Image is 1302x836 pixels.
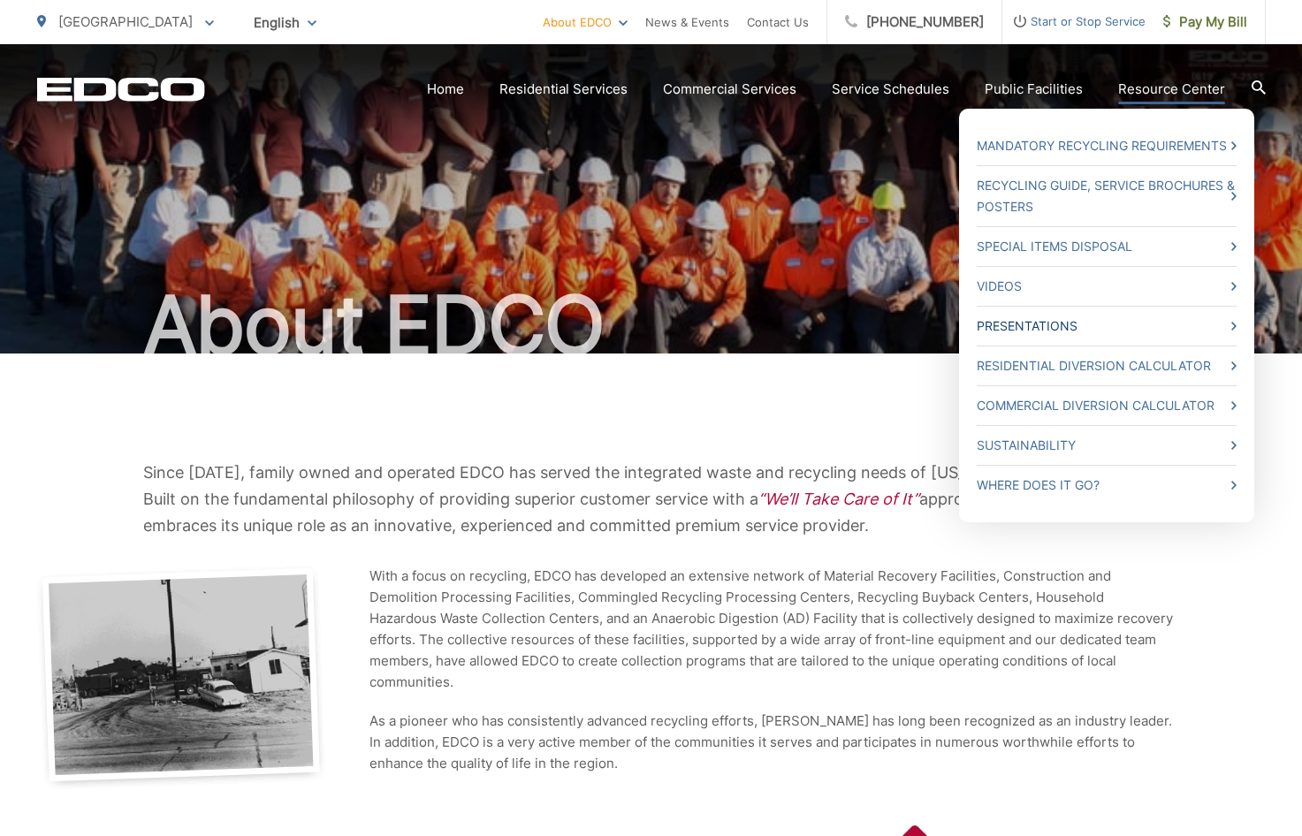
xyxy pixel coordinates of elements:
[1118,79,1225,100] a: Resource Center
[58,13,193,30] span: [GEOGRAPHIC_DATA]
[37,566,325,790] img: EDCO facility
[240,7,330,38] span: English
[369,566,1174,693] p: With a focus on recycling, EDCO has developed an extensive network of Material Recovery Facilitie...
[645,11,729,33] a: News & Events
[747,11,809,33] a: Contact Us
[977,435,1237,456] a: Sustainability
[427,79,464,100] a: Home
[543,11,628,33] a: About EDCO
[977,355,1237,376] a: Residential Diversion Calculator
[977,395,1237,416] a: Commercial Diversion Calculator
[369,711,1174,774] p: As a pioneer who has consistently advanced recycling efforts, [PERSON_NAME] has long been recogni...
[1163,11,1247,33] span: Pay My Bill
[977,315,1237,337] a: Presentations
[977,175,1237,217] a: Recycling Guide, Service Brochures & Posters
[143,460,1160,539] p: Since [DATE], family owned and operated EDCO has served the integrated waste and recycling needs ...
[985,79,1083,100] a: Public Facilities
[758,490,919,508] em: “We’ll Take Care of It”
[832,79,949,100] a: Service Schedules
[977,475,1237,496] a: Where Does it Go?
[37,281,1266,369] h1: About EDCO
[977,135,1237,156] a: Mandatory Recycling Requirements
[37,77,205,102] a: EDCD logo. Return to the homepage.
[977,236,1237,257] a: Special Items Disposal
[663,79,796,100] a: Commercial Services
[977,276,1237,297] a: Videos
[499,79,628,100] a: Residential Services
